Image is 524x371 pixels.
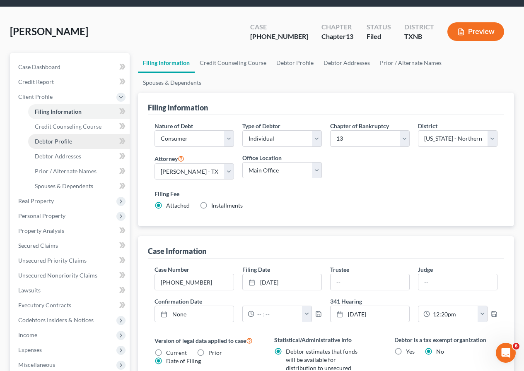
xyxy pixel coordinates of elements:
span: Credit Counseling Course [35,123,101,130]
label: Nature of Debt [155,122,193,130]
span: Secured Claims [18,242,58,249]
a: Debtor Profile [28,134,130,149]
label: Debtor is a tax exempt organization [394,335,497,344]
iframe: Intercom live chat [496,343,516,363]
label: Filing Date [242,265,270,274]
div: Case [250,22,308,32]
div: District [404,22,434,32]
div: Status [367,22,391,32]
a: Case Dashboard [12,60,130,74]
span: Attached [166,202,190,209]
input: Enter case number... [155,274,234,290]
a: [DATE] [243,274,321,290]
a: Debtor Addresses [28,149,130,164]
label: Trustee [330,265,349,274]
input: -- : -- [430,306,478,322]
label: Office Location [242,153,282,162]
span: Codebtors Insiders & Notices [18,316,94,323]
span: Debtor Profile [35,138,72,145]
a: Credit Counseling Course [28,119,130,134]
span: Current [166,349,187,356]
span: Prior [208,349,222,356]
a: Prior / Alternate Names [375,53,447,73]
input: -- : -- [254,306,302,322]
label: Type of Debtor [242,122,280,130]
a: [DATE] [331,306,409,322]
a: Lawsuits [12,283,130,298]
span: Yes [406,348,415,355]
span: 6 [513,343,519,349]
a: Credit Report [12,74,130,89]
span: [PERSON_NAME] [10,25,88,37]
span: Spouses & Dependents [35,182,93,189]
a: Unsecured Priority Claims [12,253,130,268]
label: Judge [418,265,433,274]
input: -- [331,274,409,290]
div: TXNB [404,32,434,41]
input: -- [418,274,497,290]
a: Debtor Addresses [319,53,375,73]
span: Credit Report [18,78,54,85]
label: 341 Hearing [326,297,502,306]
label: Statistical/Administrative Info [274,335,377,344]
a: Filing Information [138,53,195,73]
span: Expenses [18,346,42,353]
a: Secured Claims [12,238,130,253]
div: Filed [367,32,391,41]
label: District [418,122,437,130]
span: Unsecured Priority Claims [18,257,87,264]
span: Miscellaneous [18,361,55,368]
label: Attorney [155,153,184,163]
div: Chapter [321,32,353,41]
span: Client Profile [18,93,53,100]
label: Version of legal data applied to case [155,335,258,345]
a: Executory Contracts [12,298,130,313]
a: Debtor Profile [271,53,319,73]
span: Case Dashboard [18,63,60,70]
span: Lawsuits [18,287,41,294]
span: 13 [346,32,353,40]
span: Filing Information [35,108,82,115]
label: Confirmation Date [150,297,326,306]
a: Prior / Alternate Names [28,164,130,179]
a: Property Analysis [12,223,130,238]
span: Debtor Addresses [35,153,81,160]
span: Real Property [18,197,54,204]
span: Prior / Alternate Names [35,168,97,175]
span: Property Analysis [18,227,64,234]
a: Spouses & Dependents [28,179,130,194]
button: Preview [447,22,504,41]
span: Executory Contracts [18,302,71,309]
label: Filing Fee [155,189,497,198]
a: None [155,306,234,322]
div: Case Information [148,246,206,256]
span: No [436,348,444,355]
a: Credit Counseling Course [195,53,271,73]
label: Chapter of Bankruptcy [330,122,389,130]
span: Income [18,331,37,338]
span: Installments [211,202,243,209]
a: Filing Information [28,104,130,119]
div: Filing Information [148,103,208,112]
span: Unsecured Nonpriority Claims [18,272,97,279]
a: Unsecured Nonpriority Claims [12,268,130,283]
label: Case Number [155,265,189,274]
a: Spouses & Dependents [138,73,206,93]
div: [PHONE_NUMBER] [250,32,308,41]
div: Chapter [321,22,353,32]
span: Date of Filing [166,357,201,364]
span: Personal Property [18,212,65,219]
